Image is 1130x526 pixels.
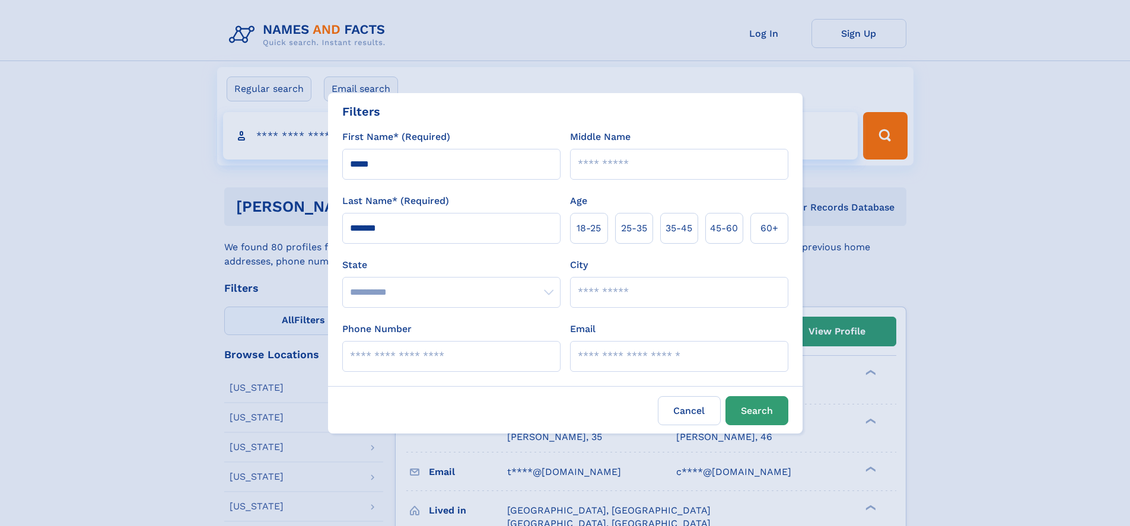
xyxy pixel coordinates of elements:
[570,322,596,336] label: Email
[621,221,647,235] span: 25‑35
[725,396,788,425] button: Search
[570,258,588,272] label: City
[342,194,449,208] label: Last Name* (Required)
[342,130,450,144] label: First Name* (Required)
[666,221,692,235] span: 35‑45
[570,130,631,144] label: Middle Name
[760,221,778,235] span: 60+
[342,258,561,272] label: State
[710,221,738,235] span: 45‑60
[570,194,587,208] label: Age
[342,322,412,336] label: Phone Number
[342,103,380,120] div: Filters
[658,396,721,425] label: Cancel
[577,221,601,235] span: 18‑25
